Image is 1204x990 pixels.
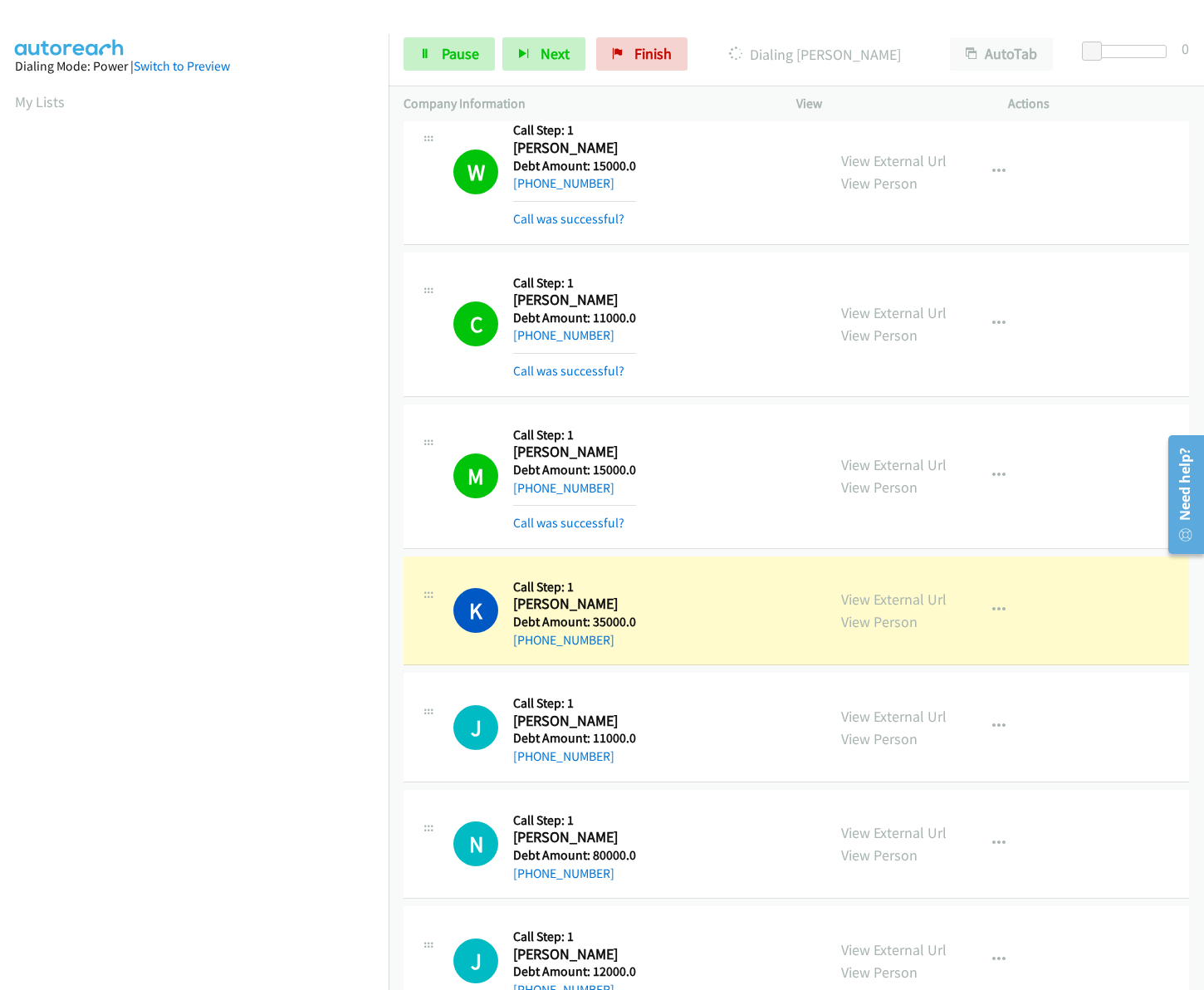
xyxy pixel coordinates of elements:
a: View External Url [841,940,947,959]
div: The call is yet to be attempted [453,705,498,750]
a: Finish [596,37,688,71]
h5: Call Step: 1 [513,579,636,595]
div: The call is yet to be attempted [453,939,498,983]
h2: [PERSON_NAME] [513,945,636,964]
h1: W [453,149,498,194]
h5: Call Step: 1 [513,427,636,444]
div: The call is yet to be attempted [453,821,498,866]
a: View External Url [841,707,947,726]
h5: Call Step: 1 [513,275,636,292]
button: Next [502,37,585,71]
h2: [PERSON_NAME] [513,595,636,614]
a: Call was successful? [513,363,624,379]
iframe: Dialpad [15,128,389,917]
p: View [796,94,978,114]
div: Delay between calls (in seconds) [1090,45,1167,58]
a: View Person [841,729,918,748]
iframe: Resource Center [1156,429,1204,561]
a: [PHONE_NUMBER] [513,748,614,764]
h5: Call Step: 1 [513,695,636,712]
a: Call was successful? [513,211,624,227]
h2: [PERSON_NAME] [513,443,636,462]
a: View External Url [841,151,947,170]
h5: Debt Amount: 11000.0 [513,310,636,326]
a: [PHONE_NUMBER] [513,480,614,496]
a: [PHONE_NUMBER] [513,175,614,191]
a: View Person [841,963,918,982]
h5: Debt Amount: 11000.0 [513,730,636,747]
h5: Debt Amount: 12000.0 [513,963,636,980]
h5: Debt Amount: 15000.0 [513,158,636,174]
button: AutoTab [950,37,1053,71]
a: [PHONE_NUMBER] [513,632,614,648]
h1: J [453,705,498,750]
h5: Call Step: 1 [513,122,636,139]
h1: C [453,301,498,346]
a: My Lists [15,92,65,111]
h5: Debt Amount: 15000.0 [513,462,636,478]
h5: Debt Amount: 35000.0 [513,614,636,630]
a: View External Url [841,455,947,474]
h5: Call Step: 1 [513,929,636,945]
h2: [PERSON_NAME] [513,828,636,847]
h2: [PERSON_NAME] [513,712,636,731]
a: View External Url [841,823,947,842]
a: Call was successful? [513,515,624,531]
a: [PHONE_NUMBER] [513,865,614,881]
h5: Call Step: 1 [513,812,636,829]
p: Dialing [PERSON_NAME] [710,43,920,66]
h1: N [453,821,498,866]
h1: J [453,939,498,983]
h1: M [453,453,498,498]
h2: [PERSON_NAME] [513,139,636,158]
a: View Person [841,478,918,497]
span: Next [541,44,570,63]
a: [PHONE_NUMBER] [513,327,614,343]
span: Pause [442,44,479,63]
p: Actions [1008,94,1190,114]
a: View Person [841,845,918,865]
a: View Person [841,174,918,193]
a: View Person [841,326,918,345]
a: Pause [404,37,495,71]
a: View External Url [841,303,947,322]
h2: [PERSON_NAME] [513,291,636,310]
p: Company Information [404,94,766,114]
div: 0 [1182,37,1189,60]
h5: Debt Amount: 80000.0 [513,847,636,864]
span: Finish [634,44,672,63]
a: View External Url [841,590,947,609]
a: Switch to Preview [134,58,230,74]
div: Dialing Mode: Power | [15,56,374,76]
a: View Person [841,612,918,631]
h1: K [453,588,498,633]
